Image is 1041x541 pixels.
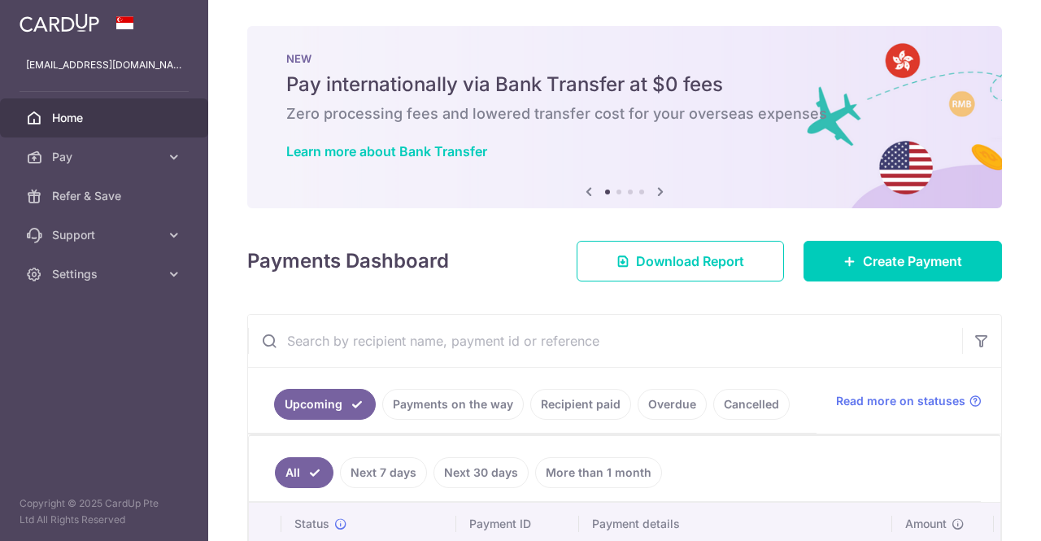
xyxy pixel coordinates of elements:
iframe: Opens a widget where you can find more information [937,492,1025,533]
a: Payments on the way [382,389,524,420]
span: Pay [52,149,159,165]
a: Create Payment [804,241,1002,281]
a: Next 30 days [433,457,529,488]
span: Home [52,110,159,126]
span: Download Report [636,251,744,271]
span: Read more on statuses [836,393,965,409]
p: [EMAIL_ADDRESS][DOMAIN_NAME] [26,57,182,73]
a: Read more on statuses [836,393,982,409]
input: Search by recipient name, payment id or reference [248,315,962,367]
span: Status [294,516,329,532]
a: All [275,457,333,488]
a: Download Report [577,241,784,281]
a: Learn more about Bank Transfer [286,143,487,159]
a: Next 7 days [340,457,427,488]
span: Create Payment [863,251,962,271]
a: More than 1 month [535,457,662,488]
img: CardUp [20,13,99,33]
a: Cancelled [713,389,790,420]
span: Settings [52,266,159,282]
img: Bank transfer banner [247,26,1002,208]
a: Overdue [638,389,707,420]
span: Amount [905,516,947,532]
h5: Pay internationally via Bank Transfer at $0 fees [286,72,963,98]
span: Support [52,227,159,243]
a: Upcoming [274,389,376,420]
h4: Payments Dashboard [247,247,449,276]
h6: Zero processing fees and lowered transfer cost for your overseas expenses [286,104,963,124]
p: NEW [286,52,963,65]
span: Refer & Save [52,188,159,204]
a: Recipient paid [530,389,631,420]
